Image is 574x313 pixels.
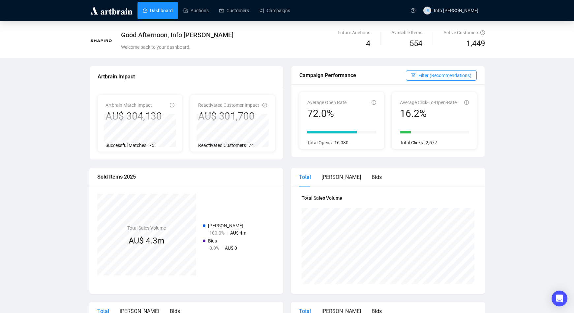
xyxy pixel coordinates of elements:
span: Artbrain Match Impact [106,102,152,108]
div: Future Auctions [338,29,370,36]
span: Info [PERSON_NAME] [434,8,478,13]
a: Customers [219,2,249,19]
span: 0.0% [209,245,219,251]
img: 1743690364768-453484.png [90,29,113,52]
span: AU$ 4.3m [129,236,165,245]
span: 2,577 [426,140,437,145]
span: 74 [249,143,254,148]
div: [PERSON_NAME] [321,173,361,181]
span: info-circle [262,103,267,107]
span: AU$ 4m [230,230,246,236]
span: info-circle [464,100,469,105]
span: 554 [409,39,422,48]
span: [PERSON_NAME] [208,223,243,228]
span: Reactivated Customer Impact [198,102,259,108]
span: 75 [149,143,154,148]
span: 4 [366,39,370,48]
div: AU$ 304,130 [106,110,162,123]
div: 72.0% [307,107,347,120]
div: 16.2% [400,107,457,120]
span: Average Click-To-Open-Rate [400,100,457,105]
div: AU$ 301,700 [198,110,259,123]
div: Open Intercom Messenger [552,291,567,306]
span: Average Open Rate [307,100,347,105]
div: Welcome back to your dashboard. [121,43,351,51]
span: AU$ 0 [225,245,237,251]
h4: Total Sales Volume [302,194,474,202]
span: Bids [208,238,217,243]
span: question-circle [411,8,415,13]
span: Filter (Recommendations) [418,72,471,79]
span: 16,030 [334,140,348,145]
span: 100.0% [209,230,225,236]
div: Total [299,173,311,181]
span: IS [425,7,429,14]
span: Reactivated Customers [198,143,246,148]
span: info-circle [170,103,174,107]
a: Auctions [183,2,209,19]
a: Dashboard [143,2,173,19]
img: logo [89,5,134,16]
span: filter [411,73,416,77]
div: Artbrain Impact [98,72,275,81]
span: 1,449 [466,38,485,50]
a: Campaigns [259,2,290,19]
div: Sold Items 2025 [97,173,275,181]
div: Bids [372,173,382,181]
span: Total Opens [307,140,332,145]
span: question-circle [480,30,485,35]
span: Total Clicks [400,140,423,145]
div: Campaign Performance [299,71,406,79]
span: info-circle [372,100,376,105]
div: Good Afternoon, Info [PERSON_NAME] [121,30,351,40]
span: Active Customers [443,30,485,35]
span: Successful Matches [106,143,146,148]
h4: Total Sales Volume [127,224,166,232]
div: Available Items [391,29,422,36]
button: Filter (Recommendations) [406,70,477,81]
